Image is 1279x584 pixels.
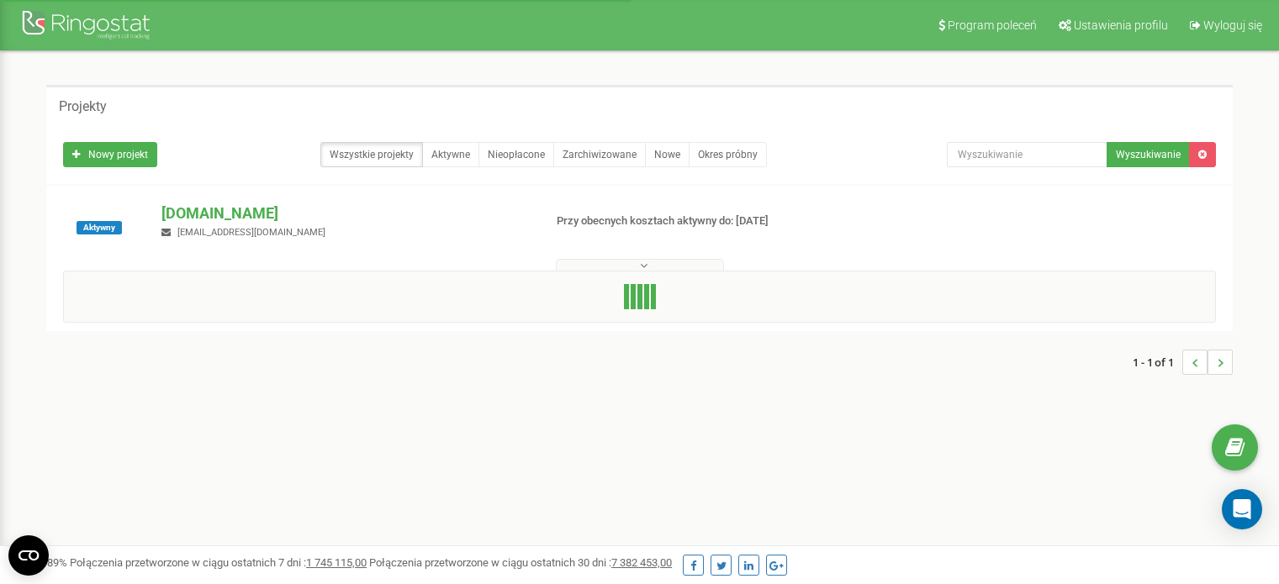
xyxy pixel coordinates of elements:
[689,142,767,167] a: Okres próbny
[177,227,325,238] span: [EMAIL_ADDRESS][DOMAIN_NAME]
[320,142,423,167] a: Wszystkie projekty
[1203,18,1262,32] span: Wyloguj się
[77,221,122,234] span: Aktywny
[1074,18,1168,32] span: Ustawienia profilu
[947,142,1107,167] input: Wyszukiwanie
[478,142,554,167] a: Nieopłacone
[948,18,1037,32] span: Program poleceń
[553,142,646,167] a: Zarchiwizowane
[1222,489,1262,529] div: Open Intercom Messenger
[306,556,367,569] u: 1 745 115,00
[1133,333,1233,392] nav: ...
[422,142,479,167] a: Aktywne
[1107,142,1190,167] button: Wyszukiwanie
[63,142,157,167] a: Nowy projekt
[8,535,49,576] button: Open CMP widget
[59,99,107,114] h5: Projekty
[70,556,367,569] span: Połączenia przetworzone w ciągu ostatnich 7 dni :
[645,142,690,167] a: Nowe
[369,556,672,569] span: Połączenia przetworzone w ciągu ostatnich 30 dni :
[611,556,672,569] u: 7 382 453,00
[161,203,529,224] p: [DOMAIN_NAME]
[557,213,826,229] p: Przy obecnych kosztach aktywny do: [DATE]
[1133,350,1182,375] span: 1 - 1 of 1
